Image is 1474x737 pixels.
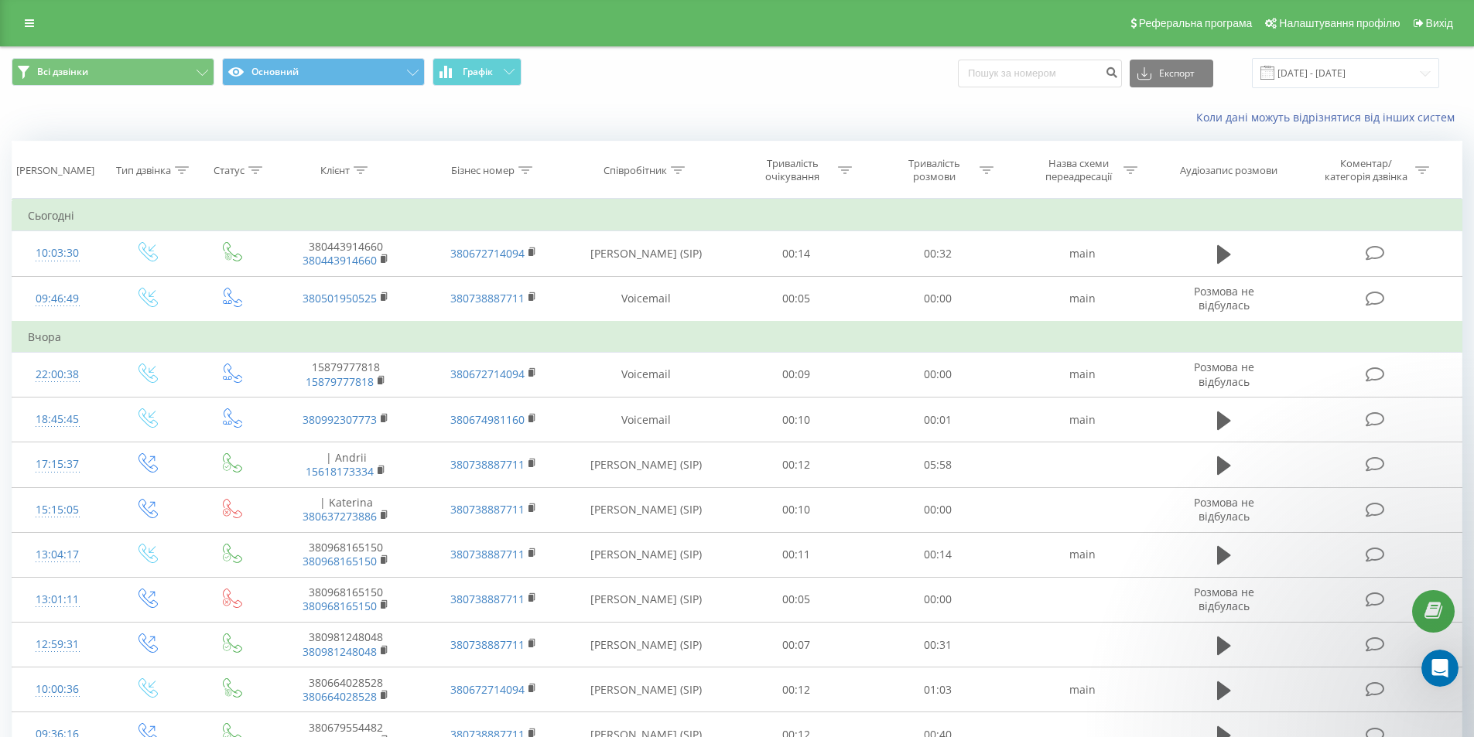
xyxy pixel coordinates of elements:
td: 380981248048 [272,623,419,667]
td: Voicemail [567,276,726,322]
div: 10:00:36 [28,674,87,705]
a: 380981248048 [303,644,377,659]
td: 380968165150 [272,532,419,577]
td: 00:00 [867,276,1009,322]
div: Співробітник [604,164,667,177]
td: 00:01 [867,398,1009,442]
a: 15879777818 [306,374,374,389]
span: Розмова не відбулась [1194,495,1254,524]
div: [PERSON_NAME] [16,164,94,177]
td: Voicemail [567,352,726,397]
td: 380968165150 [272,577,419,622]
div: Тип дзвінка [116,164,171,177]
a: 380738887711 [450,291,525,305]
td: 01:03 [867,667,1009,712]
a: 380738887711 [450,637,525,652]
td: 00:32 [867,231,1009,276]
td: [PERSON_NAME] (SIP) [567,532,726,577]
td: 00:05 [726,276,867,322]
span: Розмова не відбулась [1194,585,1254,613]
div: 12:59:31 [28,630,87,660]
a: 380501950525 [303,291,377,305]
td: 00:00 [867,577,1009,622]
td: 00:00 [867,487,1009,532]
td: main [1008,532,1155,577]
td: 00:31 [867,623,1009,667]
td: [PERSON_NAME] (SIP) [567,442,726,487]
button: Експорт [1130,60,1213,87]
td: [PERSON_NAME] (SIP) [567,231,726,276]
div: 15:15:05 [28,495,87,525]
td: 00:11 [726,532,867,577]
span: Розмова не відбулась [1194,360,1254,388]
td: 05:58 [867,442,1009,487]
td: main [1008,398,1155,442]
td: main [1008,667,1155,712]
div: Тривалість очікування [751,157,834,183]
a: 380637273886 [303,509,377,524]
div: Бізнес номер [451,164,515,177]
a: 380968165150 [303,599,377,613]
a: 380443914660 [303,253,377,268]
td: 00:07 [726,623,867,667]
a: 380738887711 [450,547,525,561]
td: 00:00 [867,352,1009,397]
td: [PERSON_NAME] (SIP) [567,623,726,667]
button: Всі дзвінки [12,58,214,86]
td: 00:10 [726,487,867,532]
td: 00:14 [867,532,1009,577]
div: Коментар/категорія дзвінка [1321,157,1411,183]
td: [PERSON_NAME] (SIP) [567,487,726,532]
div: 13:04:17 [28,540,87,570]
button: Основний [222,58,425,86]
td: main [1008,276,1155,322]
a: 380738887711 [450,457,525,472]
td: | Katerina [272,487,419,532]
a: 380672714094 [450,246,525,261]
td: Voicemail [567,398,726,442]
input: Пошук за номером [958,60,1122,87]
button: Графік [433,58,522,86]
iframe: Intercom live chat [1421,650,1459,687]
td: 15879777818 [272,352,419,397]
td: 380443914660 [272,231,419,276]
a: 15618173334 [306,464,374,479]
td: Вчора [12,322,1462,353]
div: Клієнт [320,164,350,177]
div: 13:01:11 [28,585,87,615]
span: Вихід [1426,17,1453,29]
a: Коли дані можуть відрізнятися вiд інших систем [1196,110,1462,125]
span: Налаштування профілю [1279,17,1400,29]
td: main [1008,231,1155,276]
span: Розмова не відбулась [1194,284,1254,312]
span: Всі дзвінки [37,66,88,78]
td: 00:14 [726,231,867,276]
a: 380968165150 [303,554,377,568]
td: Сьогодні [12,200,1462,231]
div: 09:46:49 [28,284,87,314]
div: Тривалість розмови [893,157,976,183]
div: 22:00:38 [28,360,87,390]
td: 00:10 [726,398,867,442]
td: | Andrii [272,442,419,487]
a: 380664028528 [303,689,377,704]
span: Графік [463,67,493,77]
div: Аудіозапис розмови [1180,164,1277,177]
td: [PERSON_NAME] (SIP) [567,577,726,622]
a: 380672714094 [450,682,525,697]
td: 380664028528 [272,667,419,712]
td: 00:12 [726,442,867,487]
a: 380738887711 [450,502,525,517]
span: Реферальна програма [1139,17,1253,29]
div: 18:45:45 [28,404,87,435]
a: 380672714094 [450,367,525,381]
div: Назва схеми переадресації [1037,157,1120,183]
a: 380738887711 [450,592,525,606]
td: 00:12 [726,667,867,712]
td: 00:05 [726,577,867,622]
div: 10:03:30 [28,238,87,268]
td: 00:09 [726,352,867,397]
td: [PERSON_NAME] (SIP) [567,667,726,712]
div: Статус [214,164,245,177]
td: main [1008,352,1155,397]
